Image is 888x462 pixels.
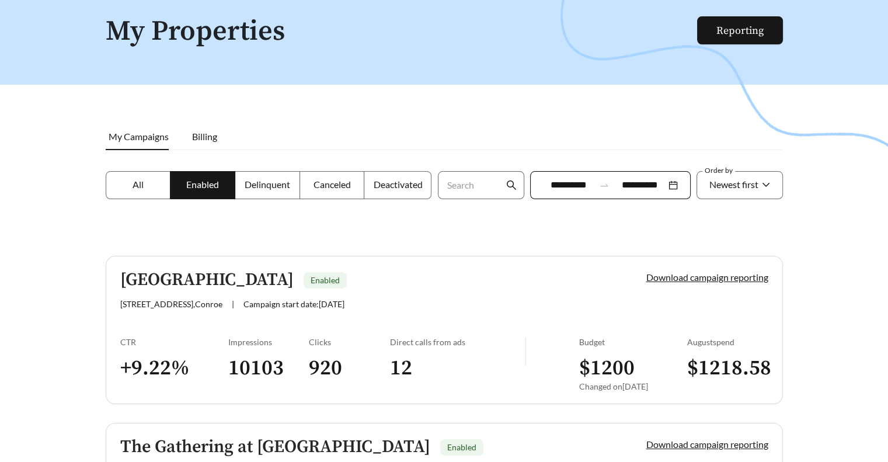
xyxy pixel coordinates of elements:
[228,337,309,347] div: Impressions
[120,299,222,309] span: [STREET_ADDRESS] , Conroe
[716,24,764,37] a: Reporting
[697,16,783,44] button: Reporting
[390,355,525,381] h3: 12
[579,355,687,381] h3: $ 1200
[646,439,768,450] a: Download campaign reporting
[192,131,217,142] span: Billing
[646,272,768,283] a: Download campaign reporting
[109,131,169,142] span: My Campaigns
[447,442,476,452] span: Enabled
[186,179,219,190] span: Enabled
[525,337,526,365] img: line
[228,355,309,381] h3: 10103
[314,179,351,190] span: Canceled
[687,337,768,347] div: August spend
[106,16,698,47] h1: My Properties
[106,256,783,404] a: [GEOGRAPHIC_DATA]Enabled[STREET_ADDRESS],Conroe|Campaign start date:[DATE]Download campaign repor...
[599,180,610,190] span: swap-right
[599,180,610,190] span: to
[390,337,525,347] div: Direct calls from ads
[120,337,228,347] div: CTR
[373,179,422,190] span: Deactivated
[309,337,390,347] div: Clicks
[120,437,430,457] h5: The Gathering at [GEOGRAPHIC_DATA]
[309,355,390,381] h3: 920
[579,337,687,347] div: Budget
[506,180,517,190] span: search
[579,381,687,391] div: Changed on [DATE]
[687,355,768,381] h3: $ 1218.58
[120,270,294,290] h5: [GEOGRAPHIC_DATA]
[243,299,344,309] span: Campaign start date: [DATE]
[709,179,758,190] span: Newest first
[311,275,340,285] span: Enabled
[232,299,234,309] span: |
[120,355,228,381] h3: + 9.22 %
[245,179,290,190] span: Delinquent
[133,179,144,190] span: All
